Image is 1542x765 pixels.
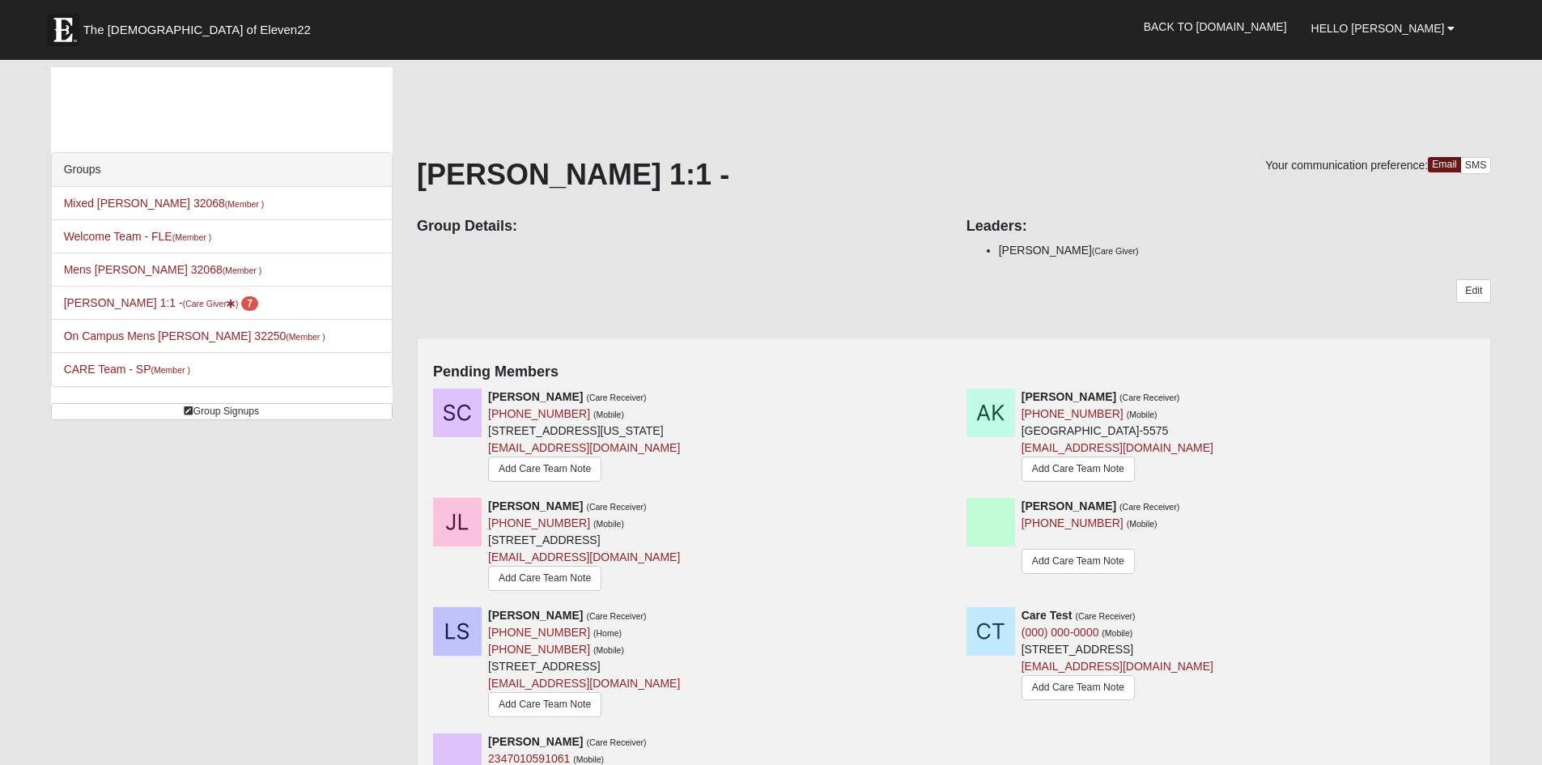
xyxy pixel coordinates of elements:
[1022,457,1135,482] a: Add Care Team Note
[1127,519,1158,529] small: (Mobile)
[172,232,211,242] small: (Member )
[64,230,212,243] a: Welcome Team - FLE(Member )
[488,550,680,563] a: [EMAIL_ADDRESS][DOMAIN_NAME]
[1022,609,1073,622] strong: Care Test
[999,242,1492,259] li: [PERSON_NAME]
[586,502,646,512] small: (Care Receiver)
[151,365,190,375] small: (Member )
[1127,410,1158,419] small: (Mobile)
[1119,502,1179,512] small: (Care Receiver)
[488,390,583,403] strong: [PERSON_NAME]
[1102,628,1132,638] small: (Mobile)
[593,410,624,419] small: (Mobile)
[593,519,624,529] small: (Mobile)
[223,266,261,275] small: (Member )
[1119,393,1179,402] small: (Care Receiver)
[52,153,392,187] div: Groups
[64,363,190,376] a: CARE Team - SP(Member )
[488,735,583,748] strong: [PERSON_NAME]
[51,403,393,420] a: Group Signups
[1311,22,1445,35] span: Hello [PERSON_NAME]
[1022,675,1135,700] a: Add Care Team Note
[586,393,646,402] small: (Care Receiver)
[286,332,325,342] small: (Member )
[1075,611,1135,621] small: (Care Receiver)
[1428,157,1461,172] a: Email
[593,628,622,638] small: (Home)
[586,611,646,621] small: (Care Receiver)
[488,407,590,420] a: [PHONE_NUMBER]
[488,643,590,656] a: [PHONE_NUMBER]
[1022,390,1116,403] strong: [PERSON_NAME]
[1460,157,1492,174] a: SMS
[488,389,680,486] div: [STREET_ADDRESS][US_STATE]
[417,157,1491,192] h1: [PERSON_NAME] 1:1 -
[225,199,264,209] small: (Member )
[1022,499,1116,512] strong: [PERSON_NAME]
[488,609,583,622] strong: [PERSON_NAME]
[488,692,601,717] a: Add Care Team Note
[488,677,680,690] a: [EMAIL_ADDRESS][DOMAIN_NAME]
[241,296,258,311] span: number of pending members
[417,218,942,236] h4: Group Details:
[64,263,262,276] a: Mens [PERSON_NAME] 32068(Member )
[47,14,79,46] img: Eleven22 logo
[488,498,680,595] div: [STREET_ADDRESS]
[1299,8,1468,49] a: Hello [PERSON_NAME]
[966,218,1492,236] h4: Leaders:
[433,363,1475,381] h4: Pending Members
[1456,279,1491,303] a: Edit
[1022,660,1213,673] a: [EMAIL_ADDRESS][DOMAIN_NAME]
[39,6,363,46] a: The [DEMOGRAPHIC_DATA] of Eleven22
[488,566,601,591] a: Add Care Team Note
[1022,407,1124,420] a: [PHONE_NUMBER]
[593,645,624,655] small: (Mobile)
[1022,389,1213,486] div: [GEOGRAPHIC_DATA]-5575
[488,441,680,454] a: [EMAIL_ADDRESS][DOMAIN_NAME]
[64,329,325,342] a: On Campus Mens [PERSON_NAME] 32250(Member )
[83,22,311,38] span: The [DEMOGRAPHIC_DATA] of Eleven22
[183,299,239,308] small: (Care Giver )
[488,499,583,512] strong: [PERSON_NAME]
[1022,607,1213,704] div: [STREET_ADDRESS]
[1092,246,1139,256] small: (Care Giver)
[64,296,258,309] a: [PERSON_NAME] 1:1 -(Care Giver) 7
[1022,441,1213,454] a: [EMAIL_ADDRESS][DOMAIN_NAME]
[1132,6,1299,47] a: Back to [DOMAIN_NAME]
[1022,626,1099,639] a: (000) 000-0000
[488,457,601,482] a: Add Care Team Note
[1022,516,1124,529] a: [PHONE_NUMBER]
[488,607,680,721] div: [STREET_ADDRESS]
[64,197,265,210] a: Mixed [PERSON_NAME] 32068(Member )
[1022,549,1135,574] a: Add Care Team Note
[488,626,590,639] a: [PHONE_NUMBER]
[488,516,590,529] a: [PHONE_NUMBER]
[1265,159,1428,172] span: Your communication preference:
